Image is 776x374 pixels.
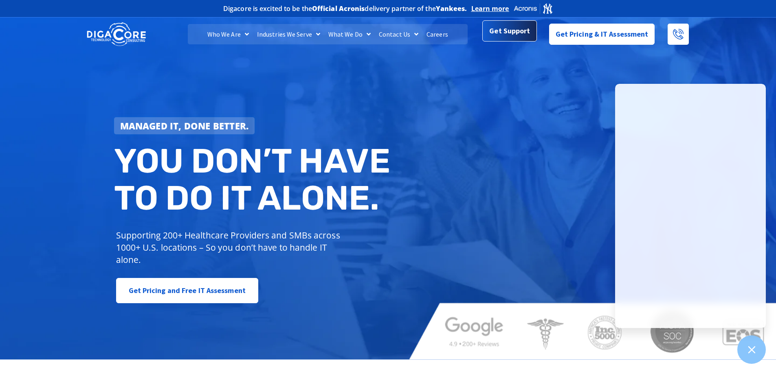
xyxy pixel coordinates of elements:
[114,117,255,134] a: Managed IT, done better.
[203,24,253,44] a: Who We Are
[556,26,648,42] span: Get Pricing & IT Assessment
[471,4,509,13] a: Learn more
[422,24,452,44] a: Careers
[114,142,394,217] h2: You don’t have to do IT alone.
[549,24,655,45] a: Get Pricing & IT Assessment
[129,282,246,299] span: Get Pricing and Free IT Assessment
[324,24,375,44] a: What We Do
[312,4,365,13] b: Official Acronis
[436,4,467,13] b: Yankees.
[188,24,467,44] nav: Menu
[482,20,536,42] a: Get Support
[120,120,249,132] strong: Managed IT, done better.
[513,2,553,14] img: Acronis
[375,24,422,44] a: Contact Us
[87,22,146,47] img: DigaCore Technology Consulting
[223,5,467,12] h2: Digacore is excited to be the delivery partner of the
[253,24,324,44] a: Industries We Serve
[489,23,530,39] span: Get Support
[615,84,766,328] iframe: Chatgenie Messenger
[116,278,258,303] a: Get Pricing and Free IT Assessment
[116,229,344,266] p: Supporting 200+ Healthcare Providers and SMBs across 1000+ U.S. locations – So you don’t have to ...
